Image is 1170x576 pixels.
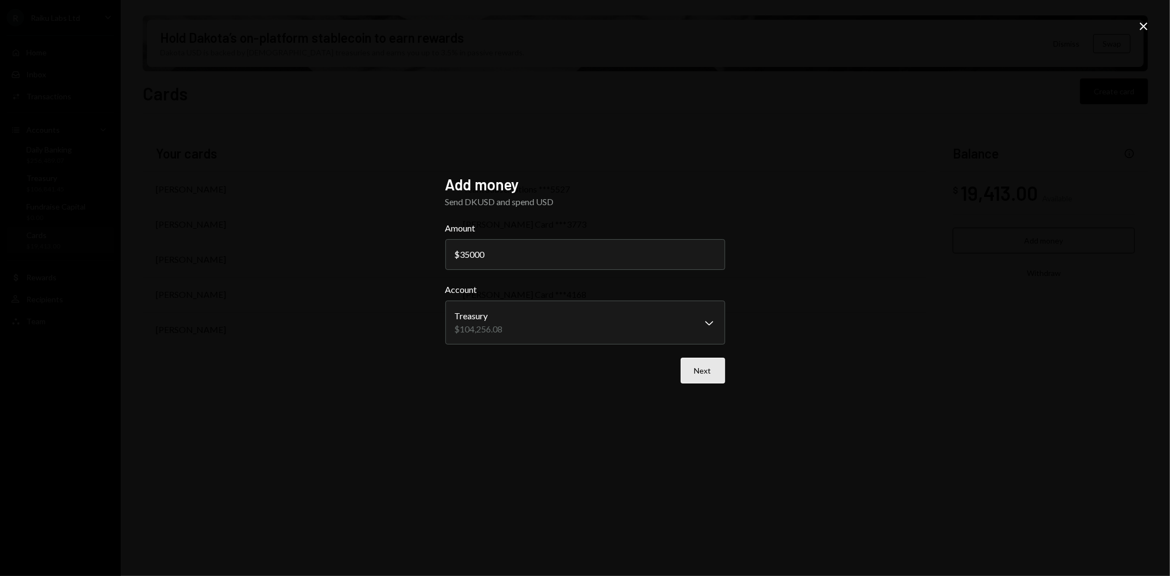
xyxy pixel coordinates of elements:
h2: Add money [445,174,725,195]
label: Amount [445,222,725,235]
button: Account [445,301,725,345]
label: Account [445,283,725,296]
div: $ [455,249,460,259]
div: Send DKUSD and spend USD [445,195,725,208]
button: Next [681,358,725,383]
input: 0.00 [445,239,725,270]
